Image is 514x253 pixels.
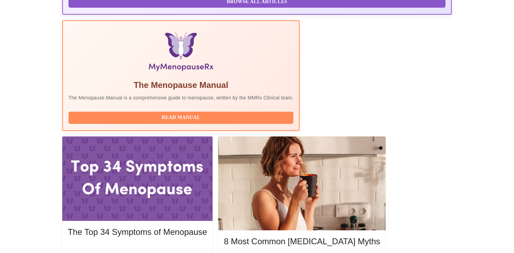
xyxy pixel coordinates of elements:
[104,32,258,74] img: Menopause Manual
[224,236,380,247] h5: 8 Most Common [MEDICAL_DATA] Myths
[69,80,294,91] h5: The Menopause Manual
[68,226,207,238] h5: The Top 34 Symptoms of Menopause
[69,94,294,101] p: The Menopause Manual is a comprehensive guide to menopause, written by the MMRx Clinical team.
[69,114,295,120] a: Read Manual
[68,246,209,252] a: Read More
[76,113,287,122] span: Read Manual
[69,112,294,124] button: Read Manual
